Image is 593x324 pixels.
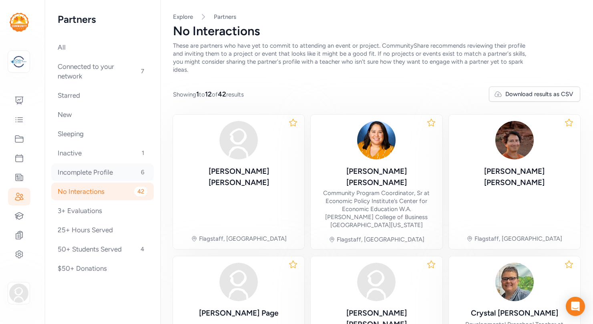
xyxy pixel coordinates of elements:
[505,90,573,98] span: Download results as CSV
[51,106,154,123] div: New
[455,166,574,188] div: [PERSON_NAME] [PERSON_NAME]
[51,163,154,181] div: Incomplete Profile
[137,244,147,254] span: 4
[337,235,424,244] div: Flagstaff, [GEOGRAPHIC_DATA]
[134,187,147,196] span: 42
[10,13,29,32] img: logo
[474,235,562,243] div: Flagstaff, [GEOGRAPHIC_DATA]
[51,38,154,56] div: All
[51,240,154,258] div: 50+ Students Served
[51,202,154,219] div: 3+ Evaluations
[51,183,154,200] div: No Interactions
[51,221,154,239] div: 25+ Hours Served
[173,24,580,38] div: No Interactions
[214,13,236,21] a: Partners
[173,13,193,20] a: Explore
[51,144,154,162] div: Inactive
[566,297,585,316] div: Open Intercom Messenger
[317,189,436,229] div: Community Program Coordinator, Sr at Economic Policy Institute’s Center for Economic Education W....
[58,13,147,26] h2: Partners
[199,308,278,319] div: [PERSON_NAME] Page
[173,13,580,21] nav: Breadcrumb
[138,66,147,76] span: 7
[173,89,244,99] span: Showing to of results
[51,58,154,85] div: Connected to your network
[357,263,396,301] img: avatar38fbb18c.svg
[495,121,534,159] img: X0whRf2vSGqcuTA5j9PA
[205,90,212,98] span: 12
[138,167,147,177] span: 6
[317,166,436,188] div: [PERSON_NAME] [PERSON_NAME]
[51,87,154,104] div: Starred
[489,87,580,102] button: Download results as CSV
[51,125,154,143] div: Sleeping
[10,53,28,70] img: logo
[51,260,154,277] div: $50+ Donations
[471,308,558,319] div: Crystal [PERSON_NAME]
[196,90,199,98] span: 1
[173,42,526,73] span: These are partners who have yet to commit to attending an event or project. CommunityShare recomm...
[219,263,258,301] img: avatar38fbb18c.svg
[495,263,534,301] img: TTtKiwBxRW2W2EsvjRX2
[199,235,287,243] div: Flagstaff, [GEOGRAPHIC_DATA]
[139,148,147,158] span: 1
[179,166,298,188] div: [PERSON_NAME] [PERSON_NAME]
[218,90,226,98] span: 42
[219,121,258,159] img: avatar38fbb18c.svg
[357,121,396,159] img: o4vK2tdGQYS3jsH4mL3R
